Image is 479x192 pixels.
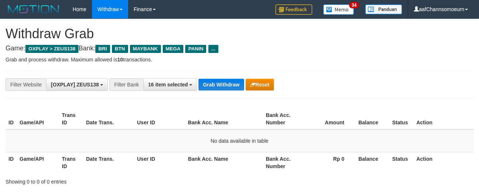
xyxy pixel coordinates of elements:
th: User ID [134,109,185,129]
th: Trans ID [59,152,83,173]
th: Amount [305,109,356,129]
th: Action [413,152,473,173]
button: Grab Withdraw [198,79,244,90]
th: Date Trans. [83,152,134,173]
button: Reset [246,79,274,90]
th: Bank Acc. Number [263,109,305,129]
th: User ID [134,152,185,173]
img: MOTION_logo.png [6,4,61,15]
th: Bank Acc. Name [185,109,263,129]
h1: Withdraw Grab [6,26,473,41]
th: Bank Acc. Name [185,152,263,173]
span: MEGA [163,45,184,53]
th: Action [413,109,473,129]
span: [OXPLAY] ZEUS138 [51,82,99,88]
div: Showing 0 to 0 of 0 entries [6,175,194,185]
h4: Game: Bank: [6,45,473,52]
span: OXPLAY > ZEUS138 [25,45,78,53]
th: Status [389,109,413,129]
th: ID [6,109,17,129]
span: PANIN [185,45,206,53]
th: Game/API [17,109,59,129]
img: panduan.png [365,4,402,14]
span: BTN [112,45,128,53]
th: Rp 0 [305,152,356,173]
th: Bank Acc. Number [263,152,305,173]
div: Filter Website [6,78,46,91]
span: MAYBANK [130,45,161,53]
span: 16 item selected [148,82,188,88]
span: BRI [95,45,110,53]
button: [OXPLAY] ZEUS138 [46,78,108,91]
th: Status [389,152,413,173]
td: No data available in table [6,129,473,152]
p: Grab and process withdraw. Maximum allowed is transactions. [6,56,473,63]
th: Trans ID [59,109,83,129]
img: Feedback.jpg [275,4,312,15]
div: Filter Bank [109,78,143,91]
button: 16 item selected [143,78,197,91]
th: Balance [355,152,389,173]
th: Date Trans. [83,109,134,129]
th: Balance [355,109,389,129]
span: 34 [349,2,359,8]
th: ID [6,152,17,173]
strong: 10 [117,57,123,63]
img: Button%20Memo.svg [323,4,354,15]
span: ... [208,45,218,53]
th: Game/API [17,152,59,173]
